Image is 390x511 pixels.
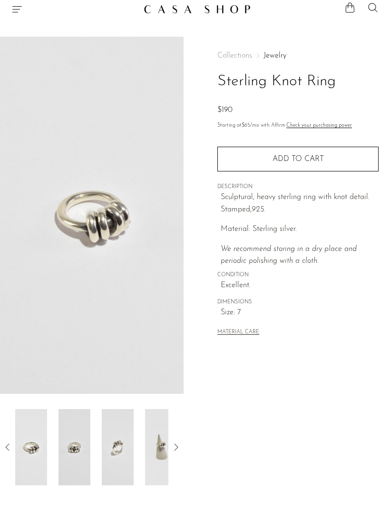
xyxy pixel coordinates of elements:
button: Add to cart [217,147,379,171]
span: CONDITION [217,271,379,280]
button: Menu [11,3,23,15]
span: Excellent. [221,280,379,292]
nav: Breadcrumbs [217,52,379,60]
span: DESCRIPTION [217,183,379,191]
p: Material: Sterling silver. [221,223,379,236]
i: We recommend storing in a dry place and periodic polishing with a cloth. [221,245,357,265]
img: Sterling Knot Ring [102,409,134,485]
h1: Sterling Knot Ring [217,70,379,94]
span: DIMENSIONS [217,298,379,307]
img: Sterling Knot Ring [15,409,47,485]
a: Jewelry [263,52,286,60]
em: 925. [252,206,265,213]
span: $190 [217,106,233,114]
img: Sterling Knot Ring [145,409,177,485]
p: Sculptural, heavy sterling ring with knot detail. Stamped, [221,191,379,216]
p: Starting at /mo with Affirm. [217,121,379,130]
button: MATERIAL CARE [217,329,259,336]
span: Collections [217,52,252,60]
a: Check your purchasing power - Learn more about Affirm Financing (opens in modal) [286,123,352,128]
span: Add to cart [273,155,324,163]
span: $65 [242,123,250,128]
img: Sterling Knot Ring [58,409,90,485]
span: Size: 7 [221,307,379,319]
